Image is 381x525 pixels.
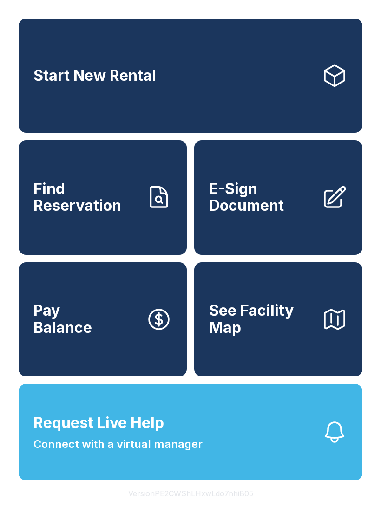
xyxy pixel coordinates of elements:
a: Find Reservation [19,140,187,254]
a: E-Sign Document [194,140,362,254]
span: Connect with a virtual manager [33,436,203,453]
button: Request Live HelpConnect with a virtual manager [19,384,362,480]
span: Pay Balance [33,302,92,336]
span: See Facility Map [209,302,314,336]
span: Start New Rental [33,67,156,84]
a: PayBalance [19,262,187,376]
button: VersionPE2CWShLHxwLdo7nhiB05 [121,480,261,506]
button: See Facility Map [194,262,362,376]
span: E-Sign Document [209,181,314,214]
a: Start New Rental [19,19,362,133]
span: Find Reservation [33,181,138,214]
span: Request Live Help [33,412,164,434]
